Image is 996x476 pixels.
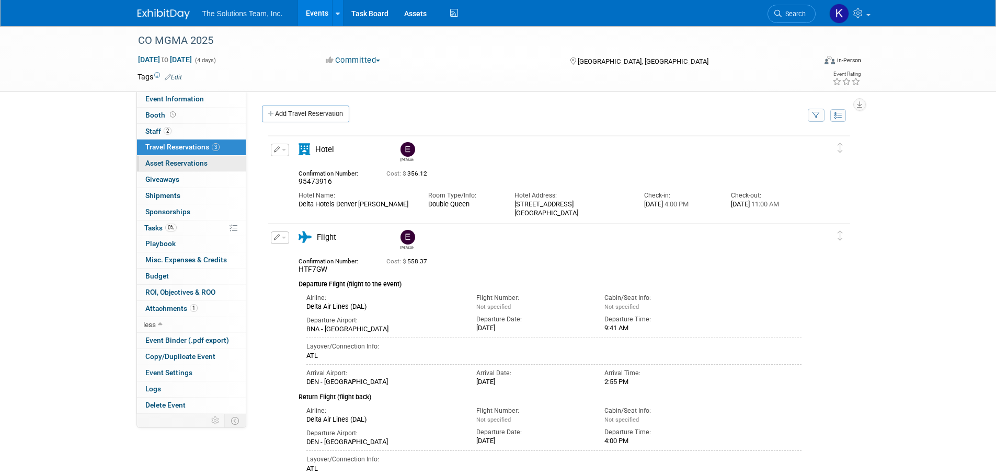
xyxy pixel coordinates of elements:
[138,55,192,64] span: [DATE] [DATE]
[299,265,327,273] span: HTF7GW
[604,294,716,303] div: Cabin/Seat Info:
[134,31,800,50] div: CO MGMA 2025
[145,304,198,312] span: Attachments
[400,230,415,245] img: Eli Gooden
[476,294,588,303] div: Flight Number:
[476,369,588,378] div: Arrival Date:
[514,191,628,200] div: Hotel Address:
[299,177,332,185] span: 95473916
[145,95,204,103] span: Event Information
[476,437,588,445] div: [DATE]
[137,398,246,413] a: Delete Event
[299,144,310,155] i: Hotel
[224,414,246,427] td: Toggle Event Tabs
[145,401,186,409] span: Delete Event
[145,143,220,151] span: Travel Reservations
[476,324,588,332] div: [DATE]
[144,224,177,232] span: Tasks
[400,142,415,157] img: Eli Gooden
[145,175,179,183] span: Giveaways
[306,407,461,415] div: Airline:
[137,172,246,188] a: Giveaways
[262,106,349,122] a: Add Travel Reservation
[137,156,246,171] a: Asset Reservations
[145,239,176,248] span: Playbook
[145,336,229,344] span: Event Binder (.pdf export)
[837,56,861,64] div: In-Person
[578,57,708,65] span: [GEOGRAPHIC_DATA], [GEOGRAPHIC_DATA]
[145,111,178,119] span: Booth
[137,301,246,317] a: Attachments1
[212,143,220,151] span: 3
[315,145,334,154] span: Hotel
[165,224,177,231] span: 0%
[750,200,779,208] span: 11:00 AM
[754,54,862,70] div: Event Format
[137,220,246,236] a: Tasks0%
[145,256,227,264] span: Misc. Expenses & Credits
[145,385,161,393] span: Logs
[306,303,461,311] div: Delta Air Lines (DAL)
[832,72,861,77] div: Event Rating
[137,124,246,140] a: Staff2
[782,10,806,18] span: Search
[145,191,180,200] span: Shipments
[299,254,371,265] div: Confirmation Number:
[137,252,246,268] a: Misc. Expenses & Credits
[604,407,716,415] div: Cabin/Seat Info:
[137,269,246,284] a: Budget
[768,5,816,23] a: Search
[137,285,246,300] a: ROI, Objectives & ROO
[194,57,216,64] span: (4 days)
[306,325,461,333] div: BNA - [GEOGRAPHIC_DATA]
[398,142,416,162] div: Eli Gooden
[317,233,336,242] span: Flight
[604,428,716,437] div: Departure Time:
[428,191,499,200] div: Room Type/Info:
[306,415,461,424] div: Delta Air Lines (DAL)
[476,407,588,415] div: Flight Number:
[306,438,461,446] div: DEN - [GEOGRAPHIC_DATA]
[825,56,835,64] img: Format-Inperson.png
[137,188,246,204] a: Shipments
[386,258,407,265] span: Cost: $
[299,274,802,289] div: Departure Flight (flight to the event)
[731,191,802,200] div: Check-out:
[299,386,802,402] div: Return Flight (flight back)
[137,204,246,220] a: Sponsorships
[145,272,169,280] span: Budget
[604,324,716,332] div: 9:41 AM
[306,429,461,438] div: Departure Airport:
[137,333,246,349] a: Event Binder (.pdf export)
[604,315,716,324] div: Departure Time:
[143,320,156,329] span: less
[514,200,628,217] div: [STREET_ADDRESS] [GEOGRAPHIC_DATA]
[137,108,246,123] a: Booth
[306,352,802,360] div: ATL
[137,317,246,333] a: less
[145,288,215,296] span: ROI, Objectives & ROO
[299,167,371,177] div: Confirmation Number:
[400,245,414,250] div: Eli Gooden
[137,349,246,365] a: Copy/Duplicate Event
[829,4,849,24] img: Kaelon Harris
[604,369,716,378] div: Arrival Time:
[838,230,843,240] i: Click and drag to move item
[165,74,182,81] a: Edit
[306,455,802,464] div: Layover/Connection Info:
[838,143,843,153] i: Click and drag to move item
[306,465,802,473] div: ATL
[386,170,407,177] span: Cost: $
[137,236,246,252] a: Playbook
[731,200,802,208] div: [DATE]
[207,414,225,427] td: Personalize Event Tab Strip
[164,127,171,135] span: 2
[168,111,178,119] span: Booth not reserved yet
[145,207,190,216] span: Sponsorships
[604,416,639,423] span: Not specified
[306,294,461,303] div: Airline:
[604,378,716,386] div: 2:55 PM
[604,304,639,310] span: Not specified
[137,381,246,397] a: Logs
[644,191,715,200] div: Check-in:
